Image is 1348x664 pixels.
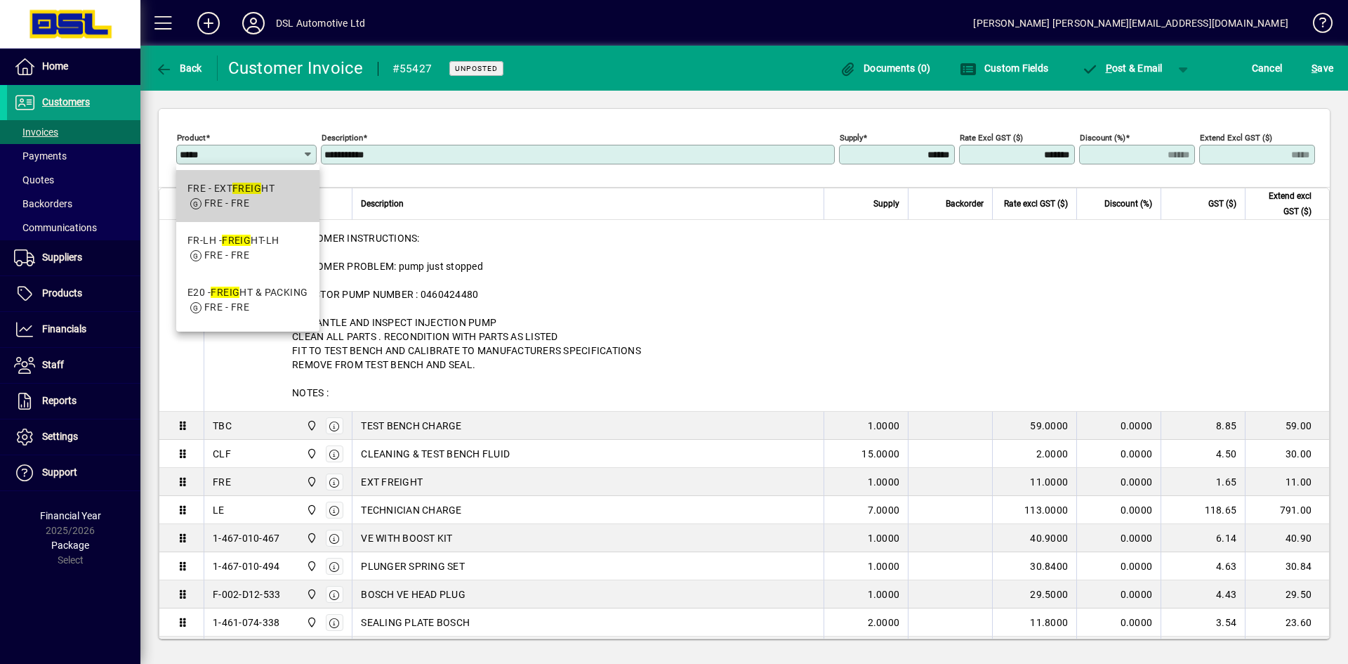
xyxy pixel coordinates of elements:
[868,616,900,630] span: 2.0000
[176,274,319,326] mat-option: E20 - FREIGHT & PACKING
[1004,196,1068,211] span: Rate excl GST ($)
[186,11,231,36] button: Add
[42,431,78,442] span: Settings
[1161,496,1245,524] td: 118.65
[204,197,249,209] span: FRE - FRE
[840,63,931,74] span: Documents (0)
[42,60,68,72] span: Home
[361,196,404,211] span: Description
[42,359,64,370] span: Staff
[14,126,58,138] span: Invoices
[322,133,363,143] mat-label: Description
[361,475,423,489] span: EXT FREIGHT
[222,235,251,246] em: FREIG
[303,587,319,602] span: Central
[1076,468,1161,496] td: 0.0000
[7,120,140,144] a: Invoices
[1161,552,1245,580] td: 4.63
[303,559,319,574] span: Central
[213,503,225,517] div: LE
[1245,440,1329,468] td: 30.00
[960,63,1048,74] span: Custom Fields
[204,220,1329,411] div: CUSTOMER INSTRUCTIONS: . CUSTOMER PROBLEM: pump just stopped . INJECTOR PUMP NUMBER : 0460424480 ...
[1161,524,1245,552] td: 6.14
[1245,552,1329,580] td: 30.84
[946,196,984,211] span: Backorder
[392,58,432,80] div: #55427
[303,418,319,434] span: Central
[177,133,206,143] mat-label: Product
[42,395,77,406] span: Reports
[14,174,54,185] span: Quotes
[836,56,934,81] button: Documents (0)
[42,323,86,334] span: Financials
[1076,440,1161,468] td: 0.0000
[140,56,218,81] app-page-header-button: Back
[303,474,319,490] span: Central
[1076,580,1161,608] td: 0.0000
[7,144,140,168] a: Payments
[213,616,279,630] div: 1-461-074-338
[1245,608,1329,637] td: 23.60
[1001,616,1068,630] div: 11.8000
[1106,63,1112,74] span: P
[303,615,319,630] span: Central
[1200,133,1272,143] mat-label: Extend excl GST ($)
[7,276,140,311] a: Products
[361,616,470,630] span: SEALING PLATE BOSCH
[973,12,1288,34] div: [PERSON_NAME] [PERSON_NAME][EMAIL_ADDRESS][DOMAIN_NAME]
[868,559,900,573] span: 1.0000
[1001,503,1068,517] div: 113.0000
[187,181,275,196] div: FRE - EXT HT
[276,12,365,34] div: DSL Automotive Ltd
[1001,475,1068,489] div: 11.0000
[187,233,279,248] div: FR-LH - HT-LH
[42,96,90,108] span: Customers
[361,447,510,461] span: CLEANING & TEST BENCH FLUID
[1076,524,1161,552] td: 0.0000
[14,198,72,209] span: Backorders
[861,447,899,461] span: 15.0000
[960,133,1023,143] mat-label: Rate excl GST ($)
[1161,468,1245,496] td: 1.65
[7,240,140,275] a: Suppliers
[455,64,498,73] span: Unposted
[155,63,202,74] span: Back
[232,183,261,194] em: FREIG
[213,559,279,573] div: 1-467-010-494
[1080,133,1125,143] mat-label: Discount (%)
[1076,552,1161,580] td: 0.0000
[1311,63,1317,74] span: S
[1245,468,1329,496] td: 11.00
[1076,608,1161,637] td: 0.0000
[1252,57,1283,79] span: Cancel
[868,587,900,601] span: 1.0000
[873,196,899,211] span: Supply
[868,419,900,433] span: 1.0000
[228,57,364,79] div: Customer Invoice
[7,168,140,192] a: Quotes
[1161,580,1245,608] td: 4.43
[1248,56,1286,81] button: Cancel
[1081,63,1163,74] span: ost & Email
[1208,196,1236,211] span: GST ($)
[1161,412,1245,440] td: 8.85
[1245,524,1329,552] td: 40.90
[361,419,461,433] span: TEST BENCH CHARGE
[868,475,900,489] span: 1.0000
[1311,57,1333,79] span: ave
[361,559,465,573] span: PLUNGER SPRING SET
[840,133,863,143] mat-label: Supply
[42,467,77,478] span: Support
[361,531,452,545] span: VE WITH BOOST KIT
[7,192,140,216] a: Backorders
[231,11,276,36] button: Profile
[211,287,239,298] em: FREIG
[40,510,101,521] span: Financial Year
[1161,608,1245,637] td: 3.54
[303,530,319,546] span: Central
[7,216,140,240] a: Communications
[7,312,140,347] a: Financials
[187,285,308,300] div: E20 - HT & PACKING
[868,503,900,517] span: 7.0000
